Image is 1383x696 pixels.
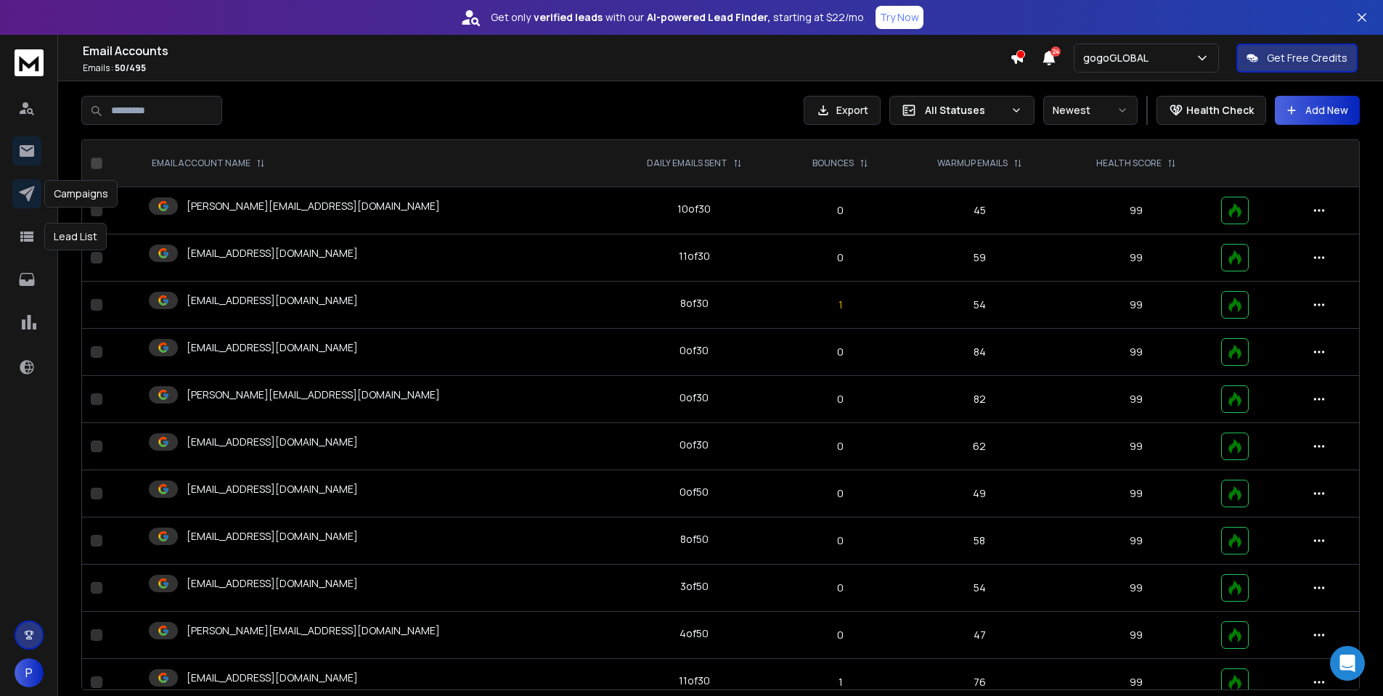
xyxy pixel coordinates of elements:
p: 0 [791,250,891,265]
td: 47 [899,612,1060,659]
strong: verified leads [534,10,603,25]
td: 62 [899,423,1060,470]
p: Get only with our starting at $22/mo [491,10,864,25]
p: [EMAIL_ADDRESS][DOMAIN_NAME] [187,435,358,449]
td: 99 [1060,282,1213,329]
td: 99 [1060,517,1213,565]
p: Get Free Credits [1267,51,1347,65]
p: [PERSON_NAME][EMAIL_ADDRESS][DOMAIN_NAME] [187,199,440,213]
p: WARMUP EMAILS [937,157,1008,169]
div: EMAIL ACCOUNT NAME [152,157,265,169]
button: Try Now [876,6,923,29]
div: 0 of 50 [680,485,709,499]
td: 84 [899,329,1060,376]
td: 49 [899,470,1060,517]
p: [EMAIL_ADDRESS][DOMAIN_NAME] [187,340,358,355]
td: 54 [899,565,1060,612]
div: 3 of 50 [680,579,709,594]
p: [EMAIL_ADDRESS][DOMAIN_NAME] [187,671,358,685]
div: 11 of 30 [679,249,710,263]
p: 0 [791,581,891,595]
div: 11 of 30 [679,674,710,688]
div: Campaigns [44,180,118,208]
p: All Statuses [925,103,1005,118]
p: [EMAIL_ADDRESS][DOMAIN_NAME] [187,576,358,591]
p: 0 [791,628,891,642]
strong: AI-powered Lead Finder, [647,10,770,25]
p: [PERSON_NAME][EMAIL_ADDRESS][DOMAIN_NAME] [187,388,440,402]
p: 0 [791,533,891,548]
p: HEALTH SCORE [1096,157,1162,169]
td: 99 [1060,187,1213,234]
td: 45 [899,187,1060,234]
div: 0 of 30 [680,343,709,358]
button: Add New [1275,96,1360,125]
td: 99 [1060,565,1213,612]
td: 54 [899,282,1060,329]
p: DAILY EMAILS SENT [647,157,727,169]
p: 0 [791,439,891,454]
span: 24 [1050,46,1061,57]
p: [PERSON_NAME][EMAIL_ADDRESS][DOMAIN_NAME] [187,623,440,638]
p: gogoGLOBAL [1083,51,1154,65]
div: Open Intercom Messenger [1330,646,1365,681]
div: 4 of 50 [680,626,709,641]
p: 1 [791,298,891,312]
p: Try Now [880,10,919,25]
p: [EMAIL_ADDRESS][DOMAIN_NAME] [187,293,358,308]
div: 0 of 30 [680,390,709,405]
div: 0 of 30 [680,438,709,452]
p: 0 [791,345,891,359]
td: 58 [899,517,1060,565]
span: 50 / 495 [115,62,146,74]
button: P [15,658,44,687]
button: Export [804,96,881,125]
p: Health Check [1186,103,1254,118]
td: 59 [899,234,1060,282]
p: [EMAIL_ADDRESS][DOMAIN_NAME] [187,482,358,496]
td: 99 [1060,329,1213,376]
div: Lead List [44,223,107,250]
div: 8 of 30 [680,296,709,311]
td: 99 [1060,612,1213,659]
div: 10 of 30 [677,202,711,216]
p: 0 [791,486,891,501]
button: Newest [1043,96,1138,125]
p: [EMAIL_ADDRESS][DOMAIN_NAME] [187,246,358,261]
td: 99 [1060,470,1213,517]
td: 99 [1060,234,1213,282]
p: 0 [791,203,891,218]
td: 82 [899,376,1060,423]
h1: Email Accounts [83,42,1010,60]
td: 99 [1060,423,1213,470]
div: 8 of 50 [680,532,709,546]
td: 99 [1060,376,1213,423]
p: Emails : [83,62,1010,74]
p: [EMAIL_ADDRESS][DOMAIN_NAME] [187,529,358,544]
p: 1 [791,675,891,689]
p: BOUNCES [812,157,854,169]
p: 0 [791,392,891,406]
img: logo [15,49,44,76]
button: Health Check [1156,96,1266,125]
button: Get Free Credits [1236,44,1358,73]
